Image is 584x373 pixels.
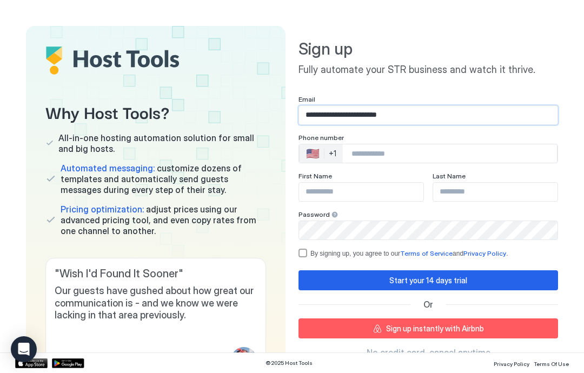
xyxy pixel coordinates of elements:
[55,267,257,281] span: " Wish I'd Found It Sooner "
[433,172,466,180] span: Last Name
[298,249,558,257] div: termsPrivacy
[494,357,529,369] a: Privacy Policy
[367,347,490,358] span: No credit card, cancel anytime
[298,172,332,180] span: First Name
[298,134,344,142] span: Phone number
[329,149,336,158] div: +1
[45,99,266,124] span: Why Host Tools?
[55,285,257,322] span: Our guests have gushed about how great our communication is - and we know we were lacking in that...
[306,147,320,160] div: 🇺🇸
[298,64,558,76] span: Fully automate your STR business and watch it thrive.
[61,163,155,174] span: Automated messaging:
[298,270,558,290] button: Start your 14 days trial
[494,361,529,367] span: Privacy Policy
[386,323,484,334] div: Sign up instantly with Airbnb
[433,183,558,201] input: Input Field
[400,249,453,257] a: Terms of Service
[61,204,144,215] span: Pricing optimization:
[300,144,343,163] div: Countries button
[52,358,84,368] a: Google Play Store
[343,144,557,163] input: Phone Number input
[389,275,467,286] div: Start your 14 days trial
[534,357,569,369] a: Terms Of Use
[534,361,569,367] span: Terms Of Use
[298,95,315,103] span: Email
[298,210,330,218] span: Password
[310,249,558,257] div: By signing up, you agree to our and .
[11,336,37,362] div: Open Intercom Messenger
[231,347,257,373] div: profile
[463,249,506,257] a: Privacy Policy
[58,132,266,154] span: All-in-one hosting automation solution for small and big hosts.
[266,359,313,367] span: © 2025 Host Tools
[15,358,48,368] a: App Store
[299,183,423,201] input: Input Field
[299,106,558,124] input: Input Field
[298,318,558,338] button: Sign up instantly with Airbnb
[61,163,266,195] span: customize dozens of templates and automatically send guests messages during every step of their s...
[298,39,558,59] span: Sign up
[299,221,558,239] input: Input Field
[423,299,433,310] span: Or
[61,204,266,236] span: adjust prices using our advanced pricing tool, and even copy rates from one channel to another.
